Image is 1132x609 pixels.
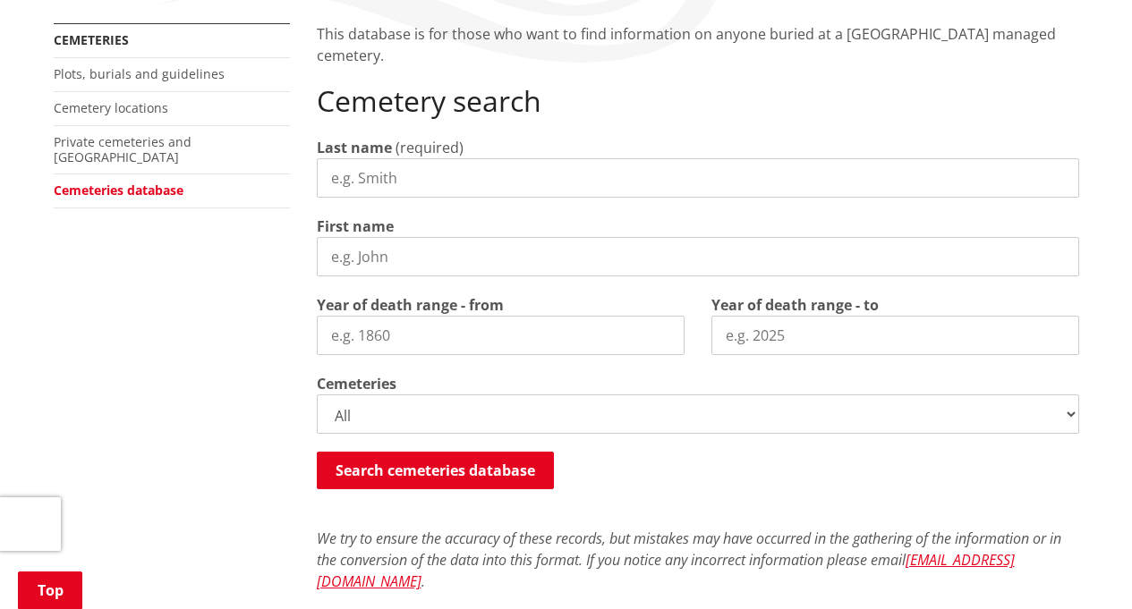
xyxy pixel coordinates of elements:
iframe: Messenger Launcher [1050,534,1114,598]
p: This database is for those who want to find information on anyone buried at a [GEOGRAPHIC_DATA] m... [317,23,1079,66]
label: First name [317,216,394,237]
a: Cemetery locations [54,99,168,116]
a: Top [18,571,82,609]
a: Cemeteries [54,31,129,48]
a: Plots, burials and guidelines [54,65,225,82]
label: Cemeteries [317,373,396,394]
label: Year of death range - to [711,294,879,316]
input: e.g. John [317,237,1079,276]
span: (required) [396,138,464,157]
em: We try to ensure the accuracy of these records, but mistakes may have occurred in the gathering o... [317,529,1061,591]
a: Private cemeteries and [GEOGRAPHIC_DATA] [54,133,192,165]
a: [EMAIL_ADDRESS][DOMAIN_NAME] [317,550,1015,591]
a: Cemeteries database [54,182,183,199]
input: e.g. 1860 [317,316,685,355]
label: Last name [317,137,392,158]
input: e.g. Smith [317,158,1079,198]
h2: Cemetery search [317,84,1079,118]
button: Search cemeteries database [317,452,554,489]
label: Year of death range - from [317,294,504,316]
input: e.g. 2025 [711,316,1079,355]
